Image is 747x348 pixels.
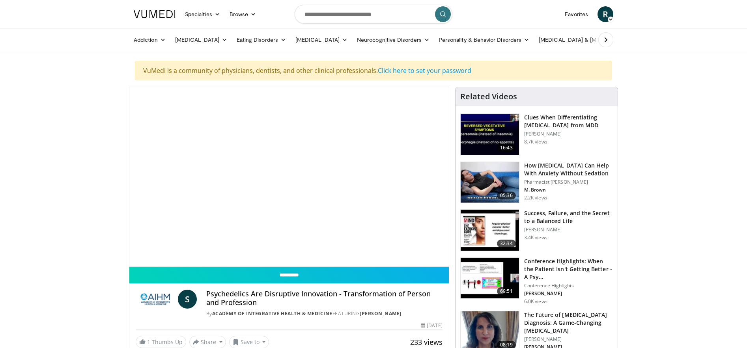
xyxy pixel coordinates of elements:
a: Personality & Behavior Disorders [434,32,534,48]
h4: Psychedelics Are Disruptive Innovation - Transformation of Person and Profession [206,290,443,307]
a: S [178,290,197,309]
img: VuMedi Logo [134,10,176,18]
a: 05:36 How [MEDICAL_DATA] Can Help With Anxiety Without Sedation Pharmacist [PERSON_NAME] M. Brown... [460,162,613,203]
a: Browse [225,6,261,22]
p: [PERSON_NAME] [524,336,613,342]
a: 1 Thumbs Up [136,336,186,348]
h3: Conference Highlights: When the Patient Isn't Getting Better - A Psy… [524,257,613,281]
p: [PERSON_NAME] [524,290,613,297]
h3: Clues When Differentiating [MEDICAL_DATA] from MDD [524,114,613,129]
span: 69:51 [497,287,516,295]
span: 233 views [410,337,443,347]
a: 69:51 Conference Highlights: When the Patient Isn't Getting Better - A Psy… Conference Highlights... [460,257,613,305]
a: [MEDICAL_DATA] & [MEDICAL_DATA] [534,32,647,48]
a: Academy of Integrative Health & Medicine [212,310,332,317]
img: 4362ec9e-0993-4580-bfd4-8e18d57e1d49.150x105_q85_crop-smart_upscale.jpg [461,258,519,299]
span: 16:43 [497,144,516,152]
a: [MEDICAL_DATA] [170,32,232,48]
img: Academy of Integrative Health & Medicine [136,290,175,309]
a: Neurocognitive Disorders [352,32,434,48]
p: M. Brown [524,187,613,193]
h3: How [MEDICAL_DATA] Can Help With Anxiety Without Sedation [524,162,613,177]
a: Click here to set your password [378,66,471,75]
a: Specialties [180,6,225,22]
a: R [598,6,613,22]
a: [MEDICAL_DATA] [291,32,352,48]
a: 16:43 Clues When Differentiating [MEDICAL_DATA] from MDD [PERSON_NAME] 8.7K views [460,114,613,155]
a: Eating Disorders [232,32,291,48]
span: 1 [147,338,150,346]
span: 32:34 [497,240,516,248]
p: 6.0K views [524,298,547,305]
img: a6520382-d332-4ed3-9891-ee688fa49237.150x105_q85_crop-smart_upscale.jpg [461,114,519,155]
a: Addiction [129,32,170,48]
a: [PERSON_NAME] [360,310,402,317]
p: Pharmacist [PERSON_NAME] [524,179,613,185]
img: 7bfe4765-2bdb-4a7e-8d24-83e30517bd33.150x105_q85_crop-smart_upscale.jpg [461,162,519,203]
h3: Success, Failure, and the Secret to a Balanced Life [524,209,613,225]
p: [PERSON_NAME] [524,131,613,137]
span: 05:36 [497,192,516,199]
a: Favorites [560,6,593,22]
img: 7307c1c9-cd96-462b-8187-bd7a74dc6cb1.150x105_q85_crop-smart_upscale.jpg [461,210,519,251]
p: 3.4K views [524,234,547,241]
h4: Related Videos [460,92,517,101]
input: Search topics, interventions [295,5,452,24]
p: 2.2K views [524,195,547,201]
h3: The Future of [MEDICAL_DATA] Diagnosis: A Game-Changing [MEDICAL_DATA] [524,311,613,335]
a: 32:34 Success, Failure, and the Secret to a Balanced Life [PERSON_NAME] 3.4K views [460,209,613,251]
div: By FEATURING [206,310,443,317]
video-js: Video Player [129,87,449,267]
div: VuMedi is a community of physicians, dentists, and other clinical professionals. [135,61,612,80]
p: Conference Highlights [524,283,613,289]
div: [DATE] [421,322,442,329]
p: [PERSON_NAME] [524,227,613,233]
p: 8.7K views [524,139,547,145]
